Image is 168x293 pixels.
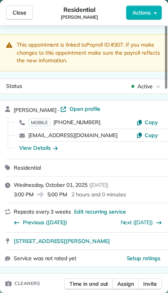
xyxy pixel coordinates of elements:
span: Setup ratings [127,255,161,262]
span: Assign [117,280,134,288]
div: How to Create & Edit Booking Forms [16,191,143,199]
button: Setup ratings [127,254,161,262]
span: 3:00 PM [14,191,34,198]
button: Copy [136,131,158,139]
a: Open profile [60,105,100,113]
span: Rate your conversation [34,108,96,114]
span: Close [13,9,26,16]
img: Profile image for Amar [105,12,120,28]
div: • [DATE] [80,115,101,123]
a: Next ([DATE]) [121,219,153,226]
div: [PERSON_NAME] [34,115,78,123]
a: [STREET_ADDRESS][PERSON_NAME] [14,237,163,245]
span: Service was not rated yet [14,254,76,262]
p: How can we help? [15,67,153,80]
img: Profile image for Brent [16,108,31,123]
a: MOBILE[PHONE_NUMBER] [28,118,100,126]
span: [PHONE_NUMBER] [53,119,100,126]
button: Time in and out [65,278,113,290]
span: Active [137,83,153,90]
span: Repeats every 3 weeks [14,208,71,215]
div: How to Create & Edit Booking Forms [11,188,157,202]
span: Edit recurring service [74,208,126,215]
img: Profile image for Edgar [90,12,105,28]
span: Actions [132,9,151,16]
button: Close [6,5,33,20]
span: Time in and out [69,280,108,288]
span: Residential [14,164,41,171]
span: Invite [143,280,157,288]
button: Next ([DATE]) [121,219,162,226]
span: Open profile [69,105,100,113]
button: Assign [112,278,139,290]
span: Home [19,282,37,287]
span: 5:00 PM [47,191,67,198]
span: [PERSON_NAME] [14,107,57,113]
span: Residential [63,5,96,14]
div: How to Schedule Time Off in ZenMaid: Manage Availability for Cleaner Time-Off, Lunch Breaks, and ... [16,242,143,266]
span: Help [134,282,146,287]
div: Applying A Price Change [16,228,143,236]
div: Ask a question [16,140,143,148]
div: Ask a questionAI Agent and team can help [8,134,160,163]
div: How to Give a Member of Your Staff Office Manager Access [11,202,157,225]
span: Messages [71,282,97,287]
span: This appointment is linked to . If you make changes to this appointment make sure the payroll ref... [17,41,160,64]
div: Recent message [16,96,152,104]
span: Status [6,83,22,89]
span: Search for help [16,174,62,182]
span: Cleaners [15,280,40,287]
button: Messages [56,262,112,293]
span: ( [DATE] ) [89,181,108,188]
img: Profile image for Michee [119,12,134,28]
button: Search for help [11,170,157,185]
span: Copy [145,119,158,126]
div: Applying A Price Change [11,225,157,239]
a: Payroll ID #307 [86,41,123,48]
span: Previous ([DATE]) [23,219,67,226]
div: How to Schedule Time Off in ZenMaid: Manage Availability for Cleaner Time-Off, Lunch Breaks, and ... [11,239,157,269]
button: Help [112,262,168,293]
div: AI Agent and team can help [16,148,143,156]
div: Profile image for BrentRate your conversation[PERSON_NAME]•[DATE] [8,101,160,130]
button: Copy [136,118,158,126]
span: MOBILE [28,118,50,126]
div: How to Give a Member of Your Staff Office Manager Access [16,206,143,222]
img: logo [15,15,27,27]
span: Wednesday, October 01, 2025 [14,181,87,188]
span: [PERSON_NAME] [61,14,98,20]
button: View Details [19,144,58,152]
p: Hi [PERSON_NAME] 👋 [15,54,153,67]
span: Copy [145,132,158,139]
button: Previous ([DATE]) [14,219,67,226]
a: [EMAIL_ADDRESS][DOMAIN_NAME] [28,132,118,139]
span: [STREET_ADDRESS][PERSON_NAME] [14,237,110,245]
p: 2 hours and 0 minutes [71,191,126,198]
span: · [57,107,61,113]
button: Invite [138,278,162,290]
div: Close [147,12,160,26]
div: Recent messageProfile image for BrentRate your conversation[PERSON_NAME]•[DATE] [8,90,160,130]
